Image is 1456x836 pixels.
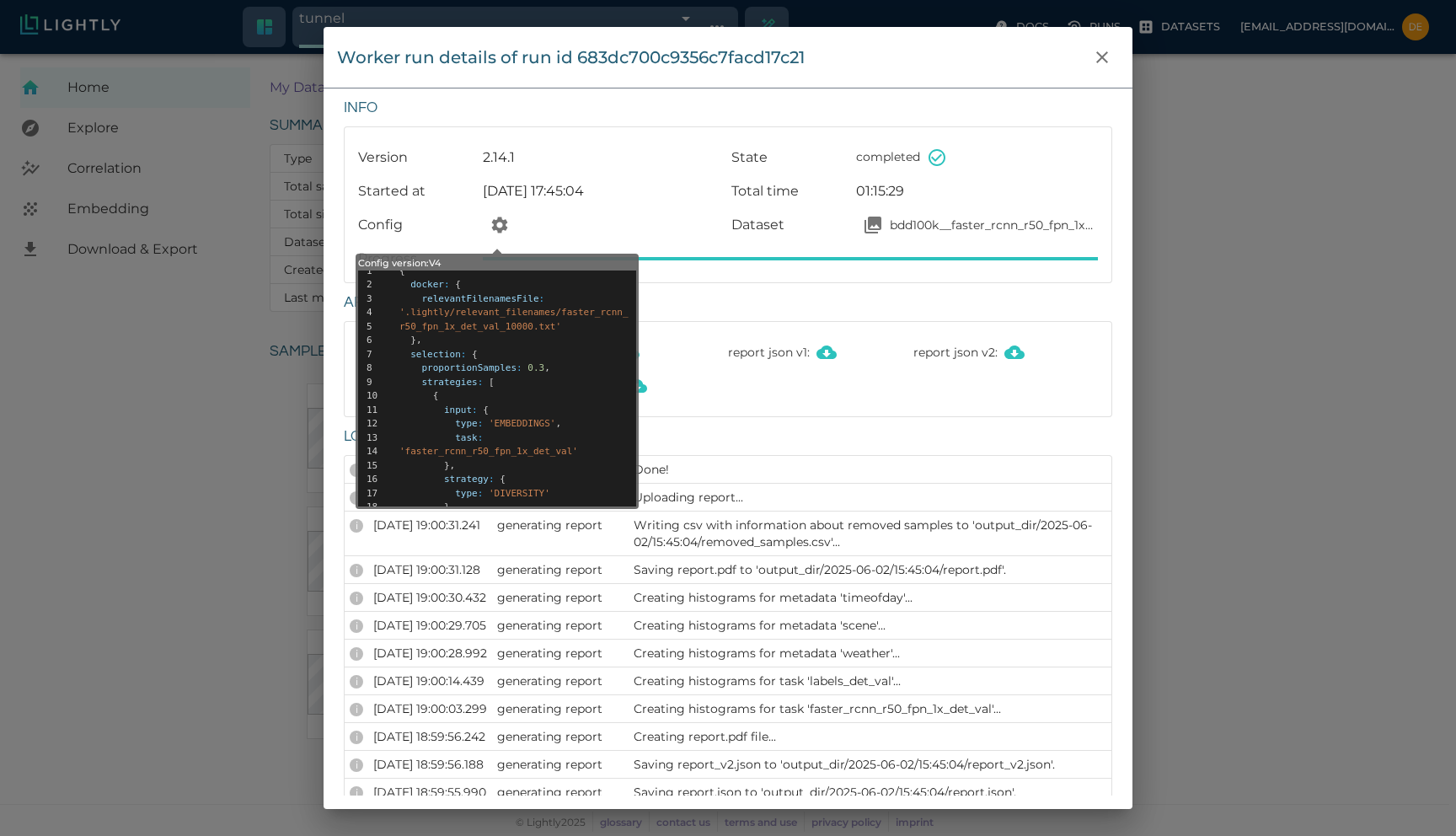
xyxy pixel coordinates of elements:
div: 2.14.1 [476,141,725,168]
span: 'EMBEDDINGS' [489,418,555,429]
span: 0.3 [527,362,544,373]
div: Worker run details of run id 683dc700c9356c7facd17c21 [337,44,805,71]
span: type [455,488,478,499]
div: 13 [367,431,395,446]
div: 4 [367,306,395,320]
p: [DATE] 19:00:28.992 [373,645,487,662]
span: [DATE] 17:45:04 [483,183,584,199]
div: 10 [367,389,395,404]
p: Creating histograms for metadata 'timeofday'... [634,589,1106,606]
span: { [399,265,405,276]
div: INFO [350,592,363,605]
span: { [472,349,478,360]
p: Creating histograms for metadata 'scene'... [634,617,1106,634]
div: 16 [367,473,395,487]
div: 6 [367,334,395,348]
p: Creating histograms for metadata 'weather'... [634,645,1106,662]
span: relevantFilenamesFile [422,293,539,304]
p: generating report [497,784,624,801]
span: : [478,377,484,388]
button: close [1085,40,1119,74]
div: 2 [367,278,395,292]
p: Config [358,215,476,235]
span: } [444,501,450,512]
p: generating report [497,728,624,745]
p: [DATE] 18:59:56.188 [373,756,487,773]
p: bdd100k__faster_rcnn_r50_fpn_1x_det_val__20250602_143824 [890,217,1098,233]
p: Uploading report... [634,489,1106,506]
span: { [455,279,461,290]
span: { [500,474,506,485]
p: [DATE] 19:00:31.128 [373,561,487,578]
div: INFO [350,703,363,716]
p: Version [358,147,476,168]
div: 12 [367,417,395,431]
p: Saving report.pdf to 'output_dir/2025-06-02/15:45:04/report.pdf'. [634,561,1106,578]
span: strategies [422,377,478,388]
div: 7 [367,348,395,362]
span: : [539,293,545,304]
span: : [478,432,484,443]
p: [DATE] 18:59:55.990 [373,784,487,801]
div: INFO [350,675,363,689]
span: [ [489,377,495,388]
h6: Logs [344,424,382,450]
span: : [461,349,467,360]
div: 15 [367,459,395,474]
div: 8 [367,362,395,376]
a: Open your dataset bdd100k__faster_rcnn_r50_fpn_1x_det_val__20250602_143824bdd100k__faster_rcnn_r5... [856,208,1098,242]
span: : [517,362,522,373]
div: INFO [350,619,363,633]
p: [DATE] 19:00:03.299 [373,700,487,717]
span: '.lightly/relevant_filenames/faster_rcnn_r50_fpn_1x_det_val_10000.txt' [399,307,629,332]
p: Creating histograms for task 'faster_rcnn_r50_fpn_1x_det_val'... [634,700,1106,717]
div: 18 [367,501,395,515]
p: generating report [497,700,624,717]
p: State [731,147,849,168]
div: 9 [367,376,395,390]
p: Saving report_v2.json to 'output_dir/2025-06-02/15:45:04/report_v2.json'. [634,756,1106,773]
div: Config version: V4 [358,256,636,506]
p: generating report [497,517,624,533]
span: : [489,474,495,485]
span: selection [410,349,461,360]
p: [DATE] 19:00:31.241 [373,517,487,533]
h6: Info [344,95,1112,121]
span: docker [410,279,444,290]
p: generating report [497,589,624,606]
span: type [455,418,478,429]
div: 14 [367,445,395,459]
div: INFO [350,519,363,533]
button: Download report json v1 [810,335,843,369]
p: [DATE] 19:00:29.705 [373,617,487,634]
p: [DATE] 19:00:14.439 [373,673,487,689]
span: input [444,405,472,415]
span: completed [856,149,920,164]
time: 01:15:29 [856,183,904,199]
span: : [478,418,484,429]
p: Creating histograms for task 'labels_det_val'... [634,673,1106,689]
div: 11 [367,404,395,418]
p: Creating report.pdf file... [634,728,1106,745]
span: , [555,418,561,429]
span: : [478,488,484,499]
button: Open your dataset bdd100k__faster_rcnn_r50_fpn_1x_det_val__20250602_143824 [856,208,890,242]
span: : [444,279,450,290]
span: } [444,460,450,471]
p: report json v1 : [728,335,913,369]
h6: Artifacts [344,290,1112,316]
p: Started at [358,181,476,201]
p: generating report [497,645,624,662]
span: proportionSamples [422,362,517,373]
button: State set to COMPLETED [920,141,954,174]
p: Done! [634,461,1106,478]
div: 5 [367,320,395,335]
p: Saving report.json to 'output_dir/2025-06-02/15:45:04/report.json'. [634,784,1106,801]
span: , [416,335,422,346]
span: , [450,460,456,471]
p: [DATE] 18:59:56.242 [373,728,487,745]
span: { [483,405,489,415]
p: generating report [497,617,624,634]
p: generating report [497,673,624,689]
